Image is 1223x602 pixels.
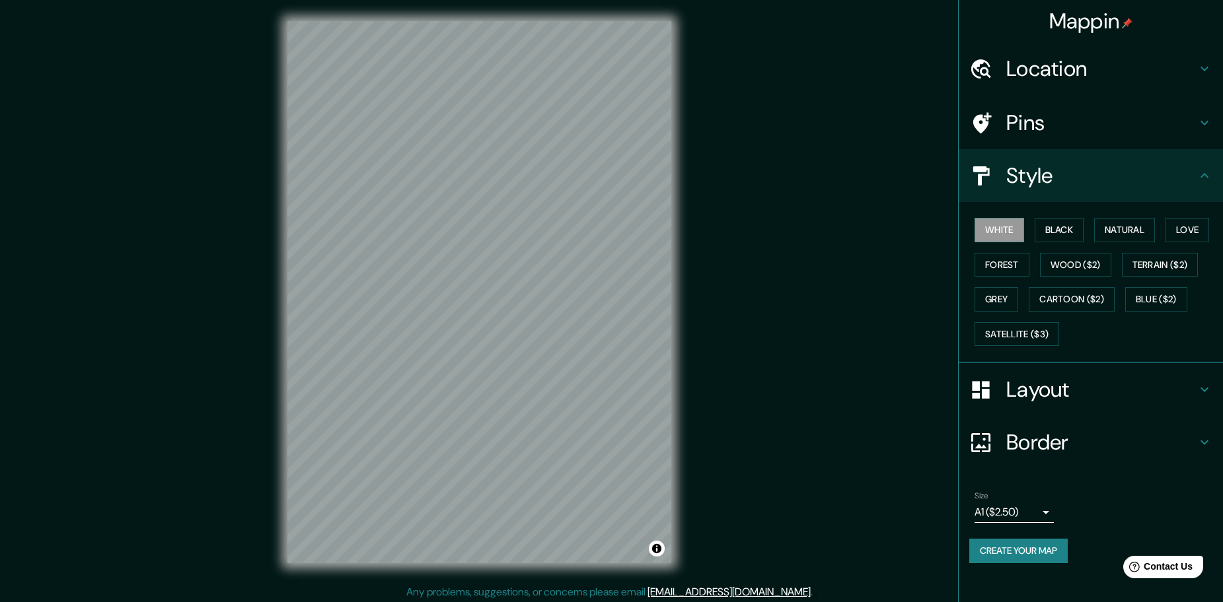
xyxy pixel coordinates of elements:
[975,253,1029,277] button: Forest
[975,502,1054,523] div: A1 ($2.50)
[1122,253,1199,277] button: Terrain ($2)
[287,21,671,563] canvas: Map
[959,363,1223,416] div: Layout
[406,584,813,600] p: Any problems, suggestions, or concerns please email .
[959,96,1223,149] div: Pins
[815,584,817,600] div: .
[1006,162,1197,189] h4: Style
[1035,218,1084,242] button: Black
[1166,218,1209,242] button: Love
[1029,287,1115,312] button: Cartoon ($2)
[959,42,1223,95] div: Location
[649,541,665,556] button: Toggle attribution
[1125,287,1187,312] button: Blue ($2)
[1006,429,1197,455] h4: Border
[1094,218,1155,242] button: Natural
[813,584,815,600] div: .
[1006,376,1197,403] h4: Layout
[1049,8,1133,34] h4: Mappin
[975,490,988,502] label: Size
[959,416,1223,469] div: Border
[1006,110,1197,136] h4: Pins
[648,585,811,599] a: [EMAIL_ADDRESS][DOMAIN_NAME]
[959,149,1223,202] div: Style
[975,287,1018,312] button: Grey
[1122,18,1132,28] img: pin-icon.png
[975,218,1024,242] button: White
[975,322,1059,347] button: Satellite ($3)
[1105,551,1208,587] iframe: Help widget launcher
[969,539,1068,563] button: Create your map
[1006,55,1197,82] h4: Location
[1040,253,1111,277] button: Wood ($2)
